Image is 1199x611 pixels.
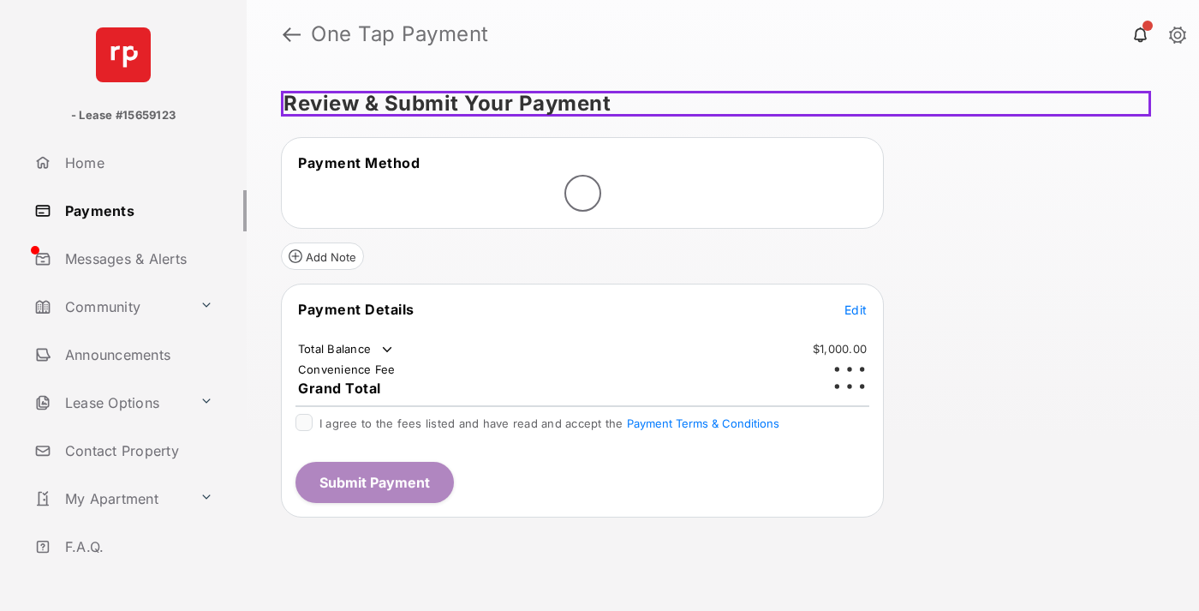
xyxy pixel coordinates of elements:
td: Total Balance [297,341,396,358]
span: Grand Total [298,380,381,397]
span: Edit [844,303,867,317]
a: Announcements [27,334,247,375]
a: Community [27,286,193,327]
a: Lease Options [27,382,193,423]
button: Submit Payment [295,462,454,503]
span: Payment Details [298,301,415,318]
a: My Apartment [27,478,193,519]
button: Add Note [281,243,364,270]
a: F.A.Q. [27,526,247,567]
a: Payments [27,190,247,231]
td: Convenience Fee [297,362,397,377]
td: $1,000.00 [812,341,868,356]
img: svg+xml;base64,PHN2ZyB4bWxucz0iaHR0cDovL3d3dy53My5vcmcvMjAwMC9zdmciIHdpZHRoPSI2NCIgaGVpZ2h0PSI2NC... [96,27,151,82]
button: Edit [844,301,867,318]
span: I agree to the fees listed and have read and accept the [319,416,779,430]
span: Payment Method [298,154,420,171]
a: Contact Property [27,430,247,471]
h5: Review & Submit Your Payment [281,91,1151,117]
a: Messages & Alerts [27,238,247,279]
button: I agree to the fees listed and have read and accept the [627,416,779,430]
a: Home [27,142,247,183]
strong: One Tap Payment [311,24,489,45]
p: - Lease #15659123 [71,107,176,124]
